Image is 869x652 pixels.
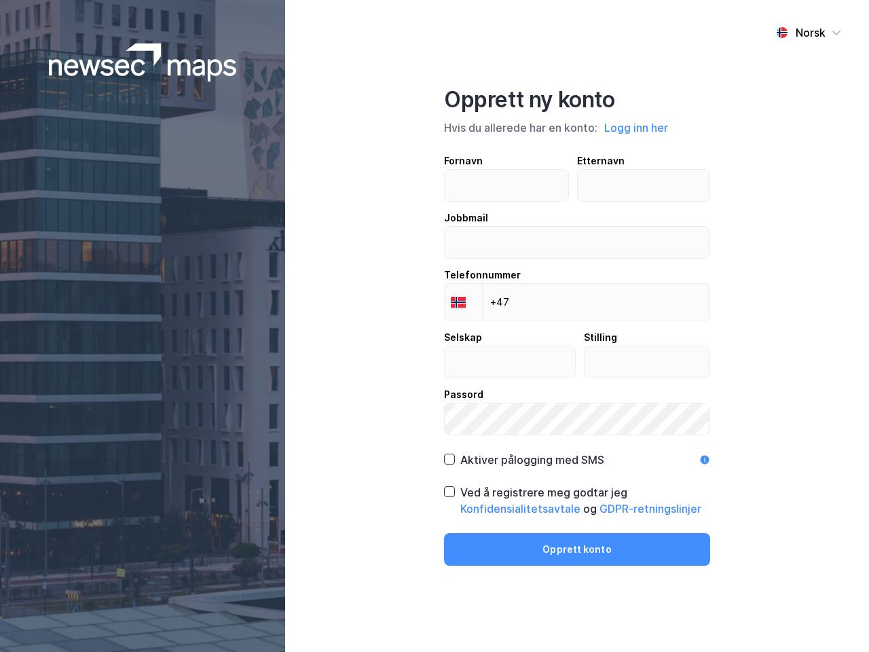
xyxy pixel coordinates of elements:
[801,587,869,652] iframe: Chat Widget
[460,484,710,517] div: Ved å registrere meg godtar jeg og
[444,119,710,137] div: Hvis du allerede har en konto:
[460,452,604,468] div: Aktiver pålogging med SMS
[444,329,576,346] div: Selskap
[796,24,826,41] div: Norsk
[444,283,710,321] input: Telefonnummer
[600,119,672,137] button: Logg inn her
[444,210,710,226] div: Jobbmail
[445,284,482,321] div: Norway: + 47
[444,533,710,566] button: Opprett konto
[444,153,569,169] div: Fornavn
[584,329,711,346] div: Stilling
[444,386,710,403] div: Passord
[49,43,237,81] img: logoWhite.bf58a803f64e89776f2b079ca2356427.svg
[577,153,711,169] div: Etternavn
[444,86,710,113] div: Opprett ny konto
[444,267,710,283] div: Telefonnummer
